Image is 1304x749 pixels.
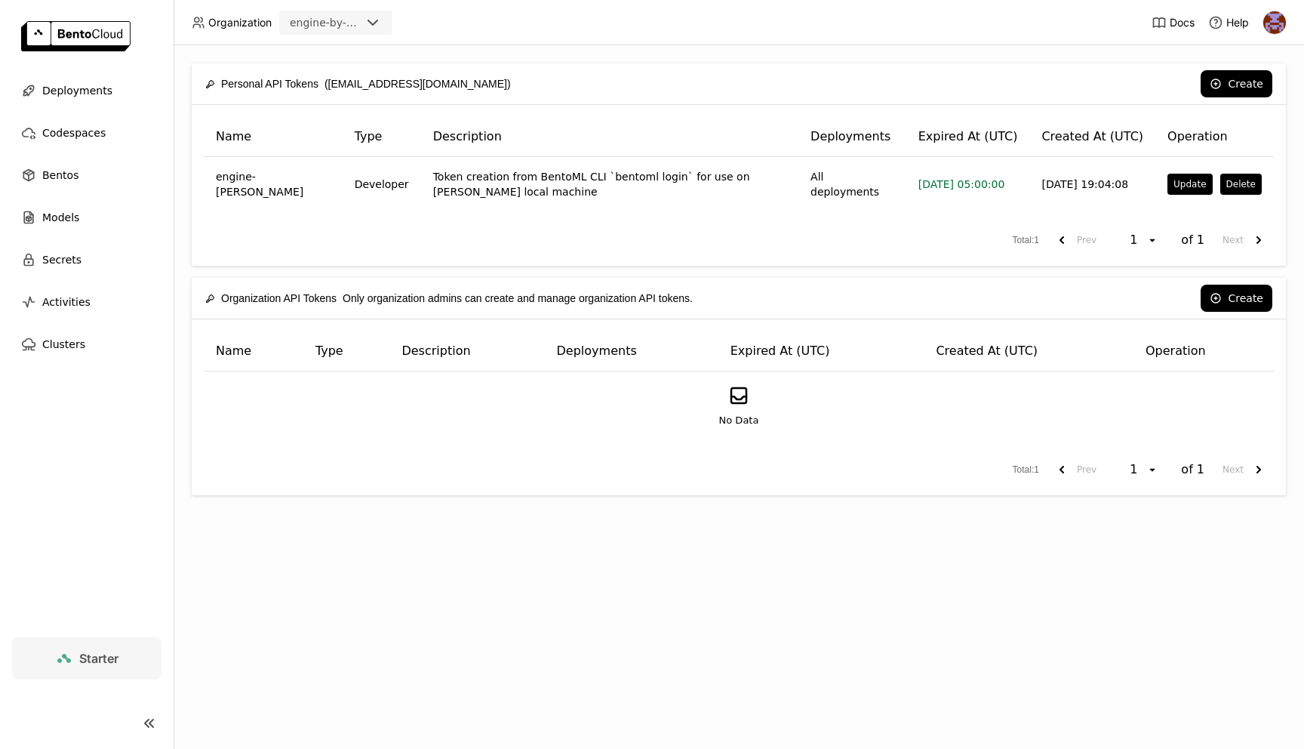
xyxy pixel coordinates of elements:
[204,117,343,157] th: Name
[303,331,390,371] th: Type
[343,117,421,157] th: Type
[918,178,1005,190] span: [DATE] 05:00:00
[290,15,361,30] div: engine-by-moneylion
[1216,227,1274,254] button: next page. current page 1 of 1
[421,117,798,157] th: Description
[798,117,906,157] th: Deployments
[1208,15,1249,30] div: Help
[1133,331,1274,371] th: Operation
[1201,70,1272,97] button: Create
[221,290,337,307] span: Organization API Tokens
[12,118,161,148] a: Codespaces
[42,293,91,311] span: Activities
[1125,233,1146,248] div: 1
[421,157,798,211] td: Token creation from BentoML CLI `bentoml login` for use on [PERSON_NAME] local machine
[205,68,511,100] div: ([EMAIL_ADDRESS][DOMAIN_NAME])
[42,335,85,353] span: Clusters
[42,251,81,269] span: Secrets
[1181,462,1204,477] span: of 1
[12,245,161,275] a: Secrets
[204,157,343,211] td: engine-[PERSON_NAME]
[1201,285,1272,312] button: Create
[545,331,718,371] th: Deployments
[204,331,303,371] th: Name
[1167,174,1212,195] button: Update
[42,124,106,142] span: Codespaces
[1047,227,1103,254] button: previous page. current page 1 of 1
[1226,16,1249,29] span: Help
[1155,117,1274,157] th: Operation
[42,208,79,227] span: Models
[1181,233,1204,248] span: of 1
[1263,11,1286,34] img: Martin Fejka
[21,21,131,51] img: logo
[221,76,318,92] span: Personal API Tokens
[79,651,118,666] span: Starter
[42,166,78,184] span: Bentos
[1013,233,1039,248] span: Total : 1
[1125,462,1146,477] div: 1
[12,329,161,359] a: Clusters
[12,202,161,233] a: Models
[719,413,759,428] span: No Data
[362,16,364,31] input: Selected engine-by-moneylion.
[924,331,1133,371] th: Created At (UTC)
[1146,464,1158,476] svg: open
[1146,234,1158,246] svg: open
[1220,174,1262,195] button: Delete
[12,160,161,190] a: Bentos
[1216,456,1274,483] button: next page. current page 1 of 1
[1170,16,1195,29] span: Docs
[208,16,272,29] span: Organization
[906,117,1030,157] th: Expired At (UTC)
[1152,15,1195,30] a: Docs
[389,331,544,371] th: Description
[1029,117,1155,157] th: Created At (UTC)
[1013,463,1039,477] span: Total : 1
[343,157,421,211] td: Developer
[718,331,924,371] th: Expired At (UTC)
[12,637,161,680] a: Starter
[1047,456,1103,483] button: previous page. current page 1 of 1
[205,282,693,314] div: Only organization admins can create and manage organization API tokens.
[798,157,906,211] td: All deployments
[1029,157,1155,211] td: [DATE] 19:04:08
[42,82,112,100] span: Deployments
[12,287,161,317] a: Activities
[12,76,161,106] a: Deployments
